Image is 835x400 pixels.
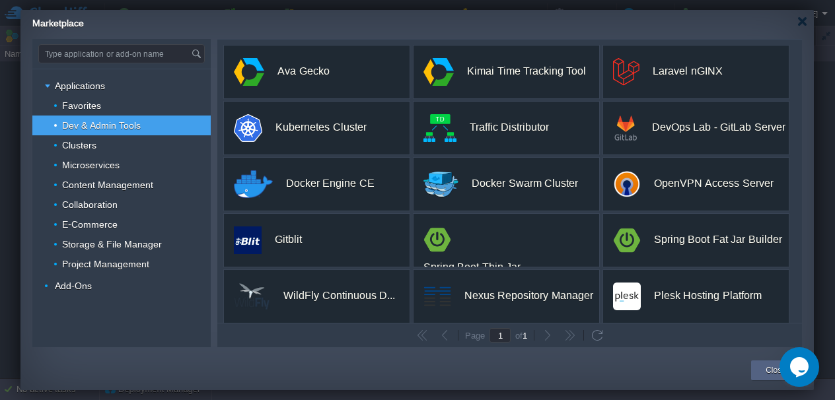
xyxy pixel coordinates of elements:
span: 1 [523,331,527,341]
a: Add-Ons [54,280,94,292]
div: Ava Gecko [277,57,329,85]
span: Marketplace [32,18,84,28]
div: Page [460,331,490,340]
div: Spring Boot Fat Jar Builder [654,226,782,253]
a: Content Management [61,179,155,191]
img: logomark.min.svg [613,58,639,86]
img: wildfly-logo-70px.png [234,283,270,310]
a: Project Management [61,258,151,270]
a: Storage & File Manager [61,238,164,250]
div: WildFly Continuous Deployment [283,282,395,310]
img: docker-swarm-logo-89x70.png [423,170,458,198]
a: Clusters [61,139,98,151]
a: Dev & Admin Tools [61,119,143,131]
div: Docker Engine CE [286,170,375,197]
a: Applications [54,80,107,92]
div: Traffic Distributor [470,114,549,141]
img: gitlab-logo.png [613,114,639,142]
a: Favorites [61,100,103,112]
img: public.php [234,226,262,254]
div: Kubernetes Cluster [275,114,366,141]
img: k8s-logo.png [234,114,262,142]
div: Nexus Repository Manager [464,282,593,310]
div: Laravel nGINX [653,57,722,85]
img: logo.png [613,170,641,198]
img: app.svg [423,58,454,86]
div: Docker Swarm Cluster [472,170,578,197]
a: Collaboration [61,199,120,211]
iframe: chat widget [780,347,822,387]
img: spring-boot-logo.png [613,226,641,254]
img: spring-boot-logo.png [423,226,451,253]
img: docker-engine-logo-2.png [234,170,273,198]
button: Close [766,364,786,377]
img: app.svg [234,58,264,86]
div: OpenVPN Access Server [654,170,774,197]
div: Spring Boot Thin Jar Builder [423,253,599,281]
div: Plesk Hosting Platform [654,282,762,310]
div: Kimai Time Tracking Tool [467,57,586,85]
img: public.php [423,114,456,142]
div: Gitblit [275,226,302,253]
div: DevOps Lab - GitLab Server [652,114,785,141]
div: of [511,330,532,341]
img: plesk.png [613,283,641,310]
a: E-Commerce [61,218,120,230]
a: Microservices [61,159,122,171]
img: Nexus.png [423,283,451,310]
